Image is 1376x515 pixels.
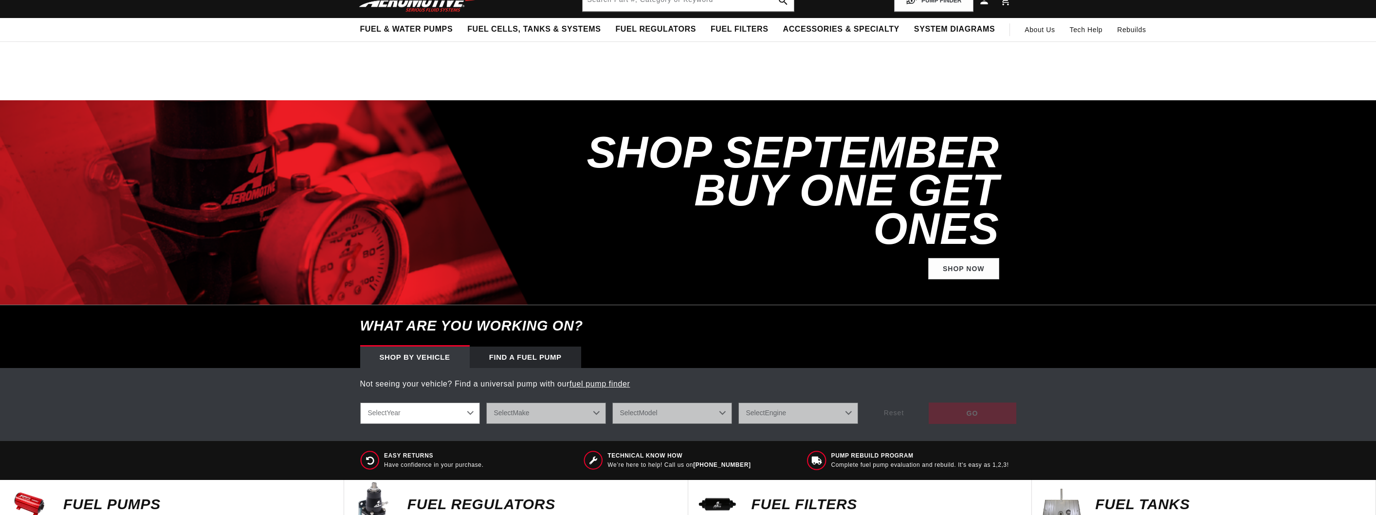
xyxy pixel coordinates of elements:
[776,18,907,41] summary: Accessories & Specialty
[1025,26,1055,34] span: About Us
[1110,18,1153,41] summary: Rebuilds
[1017,18,1062,41] a: About Us
[783,24,899,35] span: Accessories & Specialty
[583,133,999,248] h2: SHOP SEPTEMBER BUY ONE GET ONES
[460,18,608,41] summary: Fuel Cells, Tanks & Systems
[928,258,999,280] a: Shop Now
[1063,18,1110,41] summary: Tech Help
[407,497,678,512] p: FUEL REGULATORS
[360,24,453,35] span: Fuel & Water Pumps
[360,347,470,368] div: Shop by vehicle
[360,378,1016,390] p: Not seeing your vehicle? Find a universal pump with our
[703,18,776,41] summary: Fuel Filters
[607,461,751,469] p: We’re here to help! Call us on
[486,403,606,424] select: Make
[612,403,732,424] select: Model
[384,452,484,460] span: Easy Returns
[470,347,581,368] div: Find a Fuel Pump
[615,24,696,35] span: Fuel Regulators
[607,452,751,460] span: Technical Know How
[738,403,858,424] select: Engine
[907,18,1002,41] summary: System Diagrams
[63,497,334,512] p: Fuel Pumps
[353,18,460,41] summary: Fuel & Water Pumps
[1117,24,1146,35] span: Rebuilds
[711,24,769,35] span: Fuel Filters
[831,452,1009,460] span: Pump Rebuild program
[1095,497,1366,512] p: Fuel Tanks
[608,18,703,41] summary: Fuel Regulators
[831,461,1009,469] p: Complete fuel pump evaluation and rebuild. It's easy as 1,2,3!
[384,461,484,469] p: Have confidence in your purchase.
[693,461,751,468] a: [PHONE_NUMBER]
[569,380,630,388] a: fuel pump finder
[336,305,1041,347] h6: What are you working on?
[752,497,1022,512] p: FUEL FILTERS
[914,24,995,35] span: System Diagrams
[1070,24,1103,35] span: Tech Help
[467,24,601,35] span: Fuel Cells, Tanks & Systems
[360,403,480,424] select: Year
